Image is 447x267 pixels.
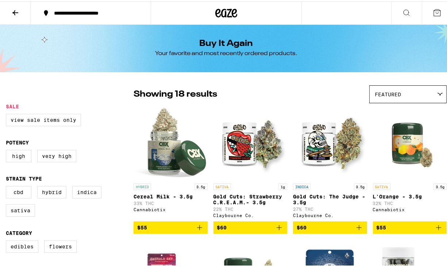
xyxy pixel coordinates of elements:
[6,112,81,125] label: View Sale Items Only
[72,185,101,197] label: Indica
[200,38,253,47] h1: Buy It Again
[6,185,31,197] label: CBD
[134,200,208,204] p: 33% THC
[6,174,42,180] legend: Strain Type
[134,105,207,178] img: Cannabiotix - Cereal Milk - 3.5g
[137,223,147,229] span: $55
[6,102,19,108] legend: Sale
[213,220,288,232] button: Add to bag
[433,182,447,189] p: 3.5g
[217,223,227,229] span: $60
[37,148,76,161] label: Very High
[213,192,288,204] p: Gold Cuts: Strawberry C.R.E.A.M.- 3.5g
[297,223,307,229] span: $60
[134,87,217,99] p: Showing 18 results
[213,212,288,216] div: Claybourne Co.
[293,105,367,220] a: Open page for Gold Cuts: The Judge - 3.5g from Claybourne Co.
[134,220,208,232] button: Add to bag
[377,223,386,229] span: $55
[213,205,288,210] p: 22% THC
[37,185,66,197] label: Hybrid
[375,90,401,96] span: Featured
[373,105,447,220] a: Open page for L'Orange - 3.5g from Cannabiotix
[354,182,367,189] p: 3.5g
[6,148,31,161] label: High
[194,182,208,189] p: 3.5g
[6,203,35,215] label: Sativa
[373,200,447,204] p: 32% THC
[293,105,366,178] img: Claybourne Co. - Gold Cuts: The Judge - 3.5g
[293,192,367,204] p: Gold Cuts: The Judge - 3.5g
[4,5,53,11] span: Hi. Need any help?
[373,220,447,232] button: Add to bag
[293,182,311,189] p: INDICA
[373,192,447,198] p: L'Orange - 3.5g
[293,212,367,216] div: Claybourne Co.
[213,105,288,220] a: Open page for Gold Cuts: Strawberry C.R.E.A.M.- 3.5g from Claybourne Co.
[155,48,297,56] div: Your favorite and most recently ordered products.
[293,220,367,232] button: Add to bag
[6,239,38,251] label: Edibles
[278,182,287,189] p: 1g
[373,105,446,178] img: Cannabiotix - L'Orange - 3.5g
[134,206,208,210] div: Cannabiotix
[293,205,367,210] p: 27% THC
[214,105,287,178] img: Claybourne Co. - Gold Cuts: Strawberry C.R.E.A.M.- 3.5g
[373,206,447,210] div: Cannabiotix
[134,105,208,220] a: Open page for Cereal Milk - 3.5g from Cannabiotix
[6,229,32,235] legend: Category
[134,192,208,198] p: Cereal Milk - 3.5g
[6,138,29,144] legend: Potency
[134,182,151,189] p: HYBRID
[44,239,77,251] label: Flowers
[373,182,390,189] p: SATIVA
[213,182,231,189] p: SATIVA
